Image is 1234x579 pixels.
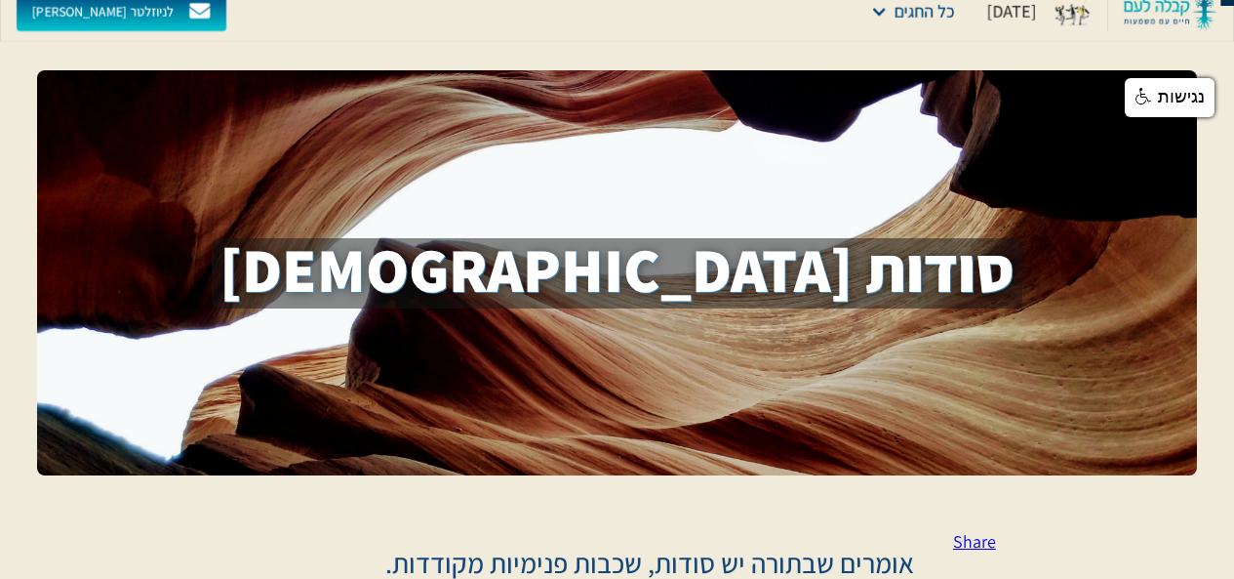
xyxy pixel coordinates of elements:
[953,530,996,553] a: Share
[212,238,1022,309] h1: סודות [DEMOGRAPHIC_DATA]
[32,3,174,21] div: [PERSON_NAME] לניוזלטר
[1158,87,1205,106] span: נגישות
[1125,78,1214,117] a: נגישות
[1135,88,1153,105] img: נגישות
